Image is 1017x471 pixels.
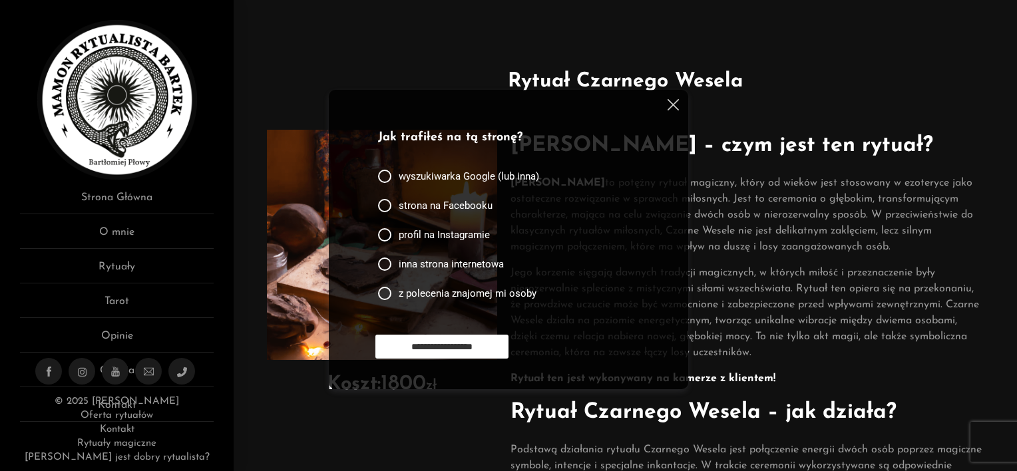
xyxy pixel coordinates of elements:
span: profil na Instagramie [399,228,490,241]
h2: 1800 [267,373,497,394]
p: Jak trafiłeś na tą stronę? [378,129,634,147]
span: inna strona internetowa [399,257,504,271]
img: cross.svg [668,99,679,110]
a: O mnie [20,224,214,249]
p: Jego korzenie sięgają dawnych tradycji magicznych, w których miłość i przeznaczenie były nierozer... [510,265,984,361]
a: [PERSON_NAME] jest dobry rytualista? [25,452,210,462]
a: Opinie [20,328,214,353]
span: z polecenia znajomej mi osoby [399,287,536,300]
h2: Rytuał Czarnego Wesela – jak działa? [510,396,984,428]
strong: Koszt: [327,375,381,394]
h1: Rytuał Czarnego Wesela [254,67,997,96]
p: to potężny rytuał magiczny, który od wieków jest stosowany w ezoteryce jako ostateczne rozwiązani... [510,175,984,255]
img: Rytualista Bartek [37,20,197,180]
a: Strona Główna [20,190,214,214]
a: Tarot [20,293,214,318]
span: zł [426,379,437,392]
span: wyszukiwarka Google (lub inna) [399,170,539,183]
a: Kontakt [100,424,134,434]
h2: [PERSON_NAME] – czym jest ten rytuał? [510,130,984,162]
a: Oferta rytuałów [81,410,153,420]
span: strona na Facebooku [399,199,493,212]
a: Rytuały [20,259,214,283]
a: Rytuały magiczne [77,438,156,448]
